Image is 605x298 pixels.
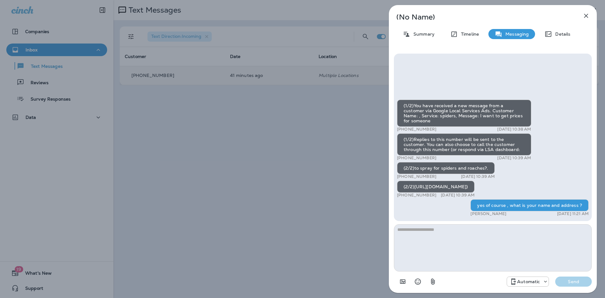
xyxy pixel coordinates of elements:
[497,127,531,132] p: [DATE] 10:38 AM
[397,100,531,127] div: (1/2)You have received a new message from a customer via Google Local Services Ads. Customer Name...
[397,193,436,198] p: [PHONE_NUMBER]
[458,32,479,37] p: Timeline
[497,155,531,161] p: [DATE] 10:39 AM
[502,32,529,37] p: Messaging
[397,133,531,155] div: (1/2)Replies to this number will be sent to the customer. You can also choose to call the custome...
[461,174,495,179] p: [DATE] 10:39 AM
[397,174,436,179] p: [PHONE_NUMBER]
[410,32,435,37] p: Summary
[397,181,475,193] div: (2/2)[URL][DOMAIN_NAME])
[396,15,568,20] p: (No Name)
[517,279,540,284] p: Automatic
[397,162,495,174] div: (2/2)to spray for spiders and roaches?.
[412,275,424,288] button: Select an emoji
[441,193,475,198] p: [DATE] 10:39 AM
[396,275,409,288] button: Add in a premade template
[557,211,589,216] p: [DATE] 11:21 AM
[397,155,436,161] p: [PHONE_NUMBER]
[397,127,436,132] p: [PHONE_NUMBER]
[552,32,570,37] p: Details
[470,211,506,216] p: [PERSON_NAME]
[470,199,589,211] div: yes of course , what is your name and address ?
